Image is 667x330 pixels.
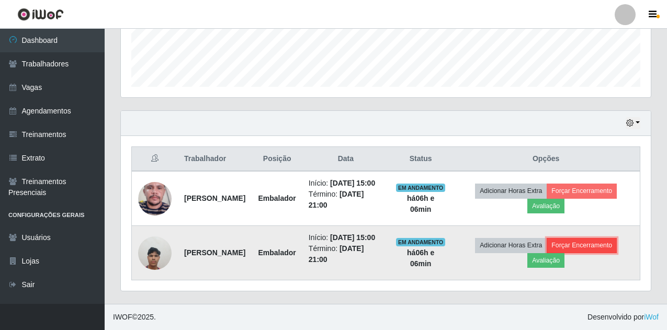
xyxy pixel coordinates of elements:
[330,179,375,187] time: [DATE] 15:00
[644,313,659,321] a: iWof
[475,238,547,253] button: Adicionar Horas Extra
[184,194,245,202] strong: [PERSON_NAME]
[389,147,452,172] th: Status
[178,147,252,172] th: Trabalhador
[587,312,659,323] span: Desenvolvido por
[407,194,434,213] strong: há 06 h e 06 min
[252,147,302,172] th: Posição
[527,199,564,213] button: Avaliação
[396,184,446,192] span: EM ANDAMENTO
[407,248,434,268] strong: há 06 h e 06 min
[17,8,64,21] img: CoreUI Logo
[475,184,547,198] button: Adicionar Horas Extra
[396,238,446,246] span: EM ANDAMENTO
[113,312,156,323] span: © 2025 .
[527,253,564,268] button: Avaliação
[309,189,383,211] li: Término:
[258,248,296,257] strong: Embalador
[547,184,617,198] button: Forçar Encerramento
[184,248,245,257] strong: [PERSON_NAME]
[309,243,383,265] li: Término:
[258,194,296,202] strong: Embalador
[547,238,617,253] button: Forçar Encerramento
[309,232,383,243] li: Início:
[138,169,172,229] img: 1747505561026.jpeg
[302,147,389,172] th: Data
[138,231,172,275] img: 1753651273548.jpeg
[330,233,375,242] time: [DATE] 15:00
[309,178,383,189] li: Início:
[452,147,640,172] th: Opções
[113,313,132,321] span: IWOF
